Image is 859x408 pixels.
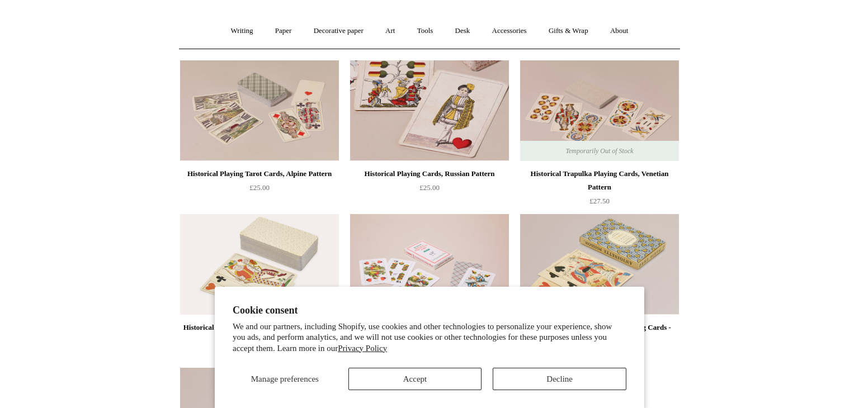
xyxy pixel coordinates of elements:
[233,321,626,354] p: We and our partners, including Shopify, use cookies and other technologies to personalize your ex...
[180,60,339,161] a: Historical Playing Tarot Cards, Alpine Pattern Historical Playing Tarot Cards, Alpine Pattern
[183,321,336,348] div: Historical Animal Tarot Playing Cards, Variation on Paris Pattern
[304,16,374,46] a: Decorative paper
[350,60,509,161] img: Historical Playing Cards, Russian Pattern
[348,368,482,390] button: Accept
[589,197,610,205] span: £27.50
[407,16,443,46] a: Tools
[554,141,644,161] span: Temporarily Out of Stock
[353,167,506,181] div: Historical Playing Cards, Russian Pattern
[180,321,339,367] a: Historical Animal Tarot Playing Cards, Variation on Paris Pattern £27.50
[482,16,537,46] a: Accessories
[419,183,440,192] span: £25.00
[600,16,639,46] a: About
[180,214,339,315] a: Historical Animal Tarot Playing Cards, Variation on Paris Pattern Historical Animal Tarot Playing...
[180,167,339,213] a: Historical Playing Tarot Cards, Alpine Pattern £25.00
[180,214,339,315] img: Historical Animal Tarot Playing Cards, Variation on Paris Pattern
[520,167,679,213] a: Historical Trapulka Playing Cards, Venetian Pattern £27.50
[539,16,598,46] a: Gifts & Wrap
[350,214,509,315] img: Historical Playing Cards, German pattern
[265,16,302,46] a: Paper
[520,60,679,161] a: Historical Trapulka Playing Cards, Venetian Pattern Historical Trapulka Playing Cards, Venetian P...
[493,368,626,390] button: Decline
[251,374,319,383] span: Manage preferences
[375,16,405,46] a: Art
[350,60,509,161] a: Historical Playing Cards, Russian Pattern Historical Playing Cards, Russian Pattern
[221,16,263,46] a: Writing
[520,214,679,315] a: Antoinette Poisson Perfumed Playing Cards - Tison Antoinette Poisson Perfumed Playing Cards - Tison
[233,368,337,390] button: Manage preferences
[350,214,509,315] a: Historical Playing Cards, German pattern Historical Playing Cards, German pattern
[183,167,336,181] div: Historical Playing Tarot Cards, Alpine Pattern
[520,60,679,161] img: Historical Trapulka Playing Cards, Venetian Pattern
[338,344,387,353] a: Privacy Policy
[445,16,480,46] a: Desk
[350,167,509,213] a: Historical Playing Cards, Russian Pattern £25.00
[233,305,626,316] h2: Cookie consent
[520,214,679,315] img: Antoinette Poisson Perfumed Playing Cards - Tison
[523,167,676,194] div: Historical Trapulka Playing Cards, Venetian Pattern
[249,183,270,192] span: £25.00
[180,60,339,161] img: Historical Playing Tarot Cards, Alpine Pattern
